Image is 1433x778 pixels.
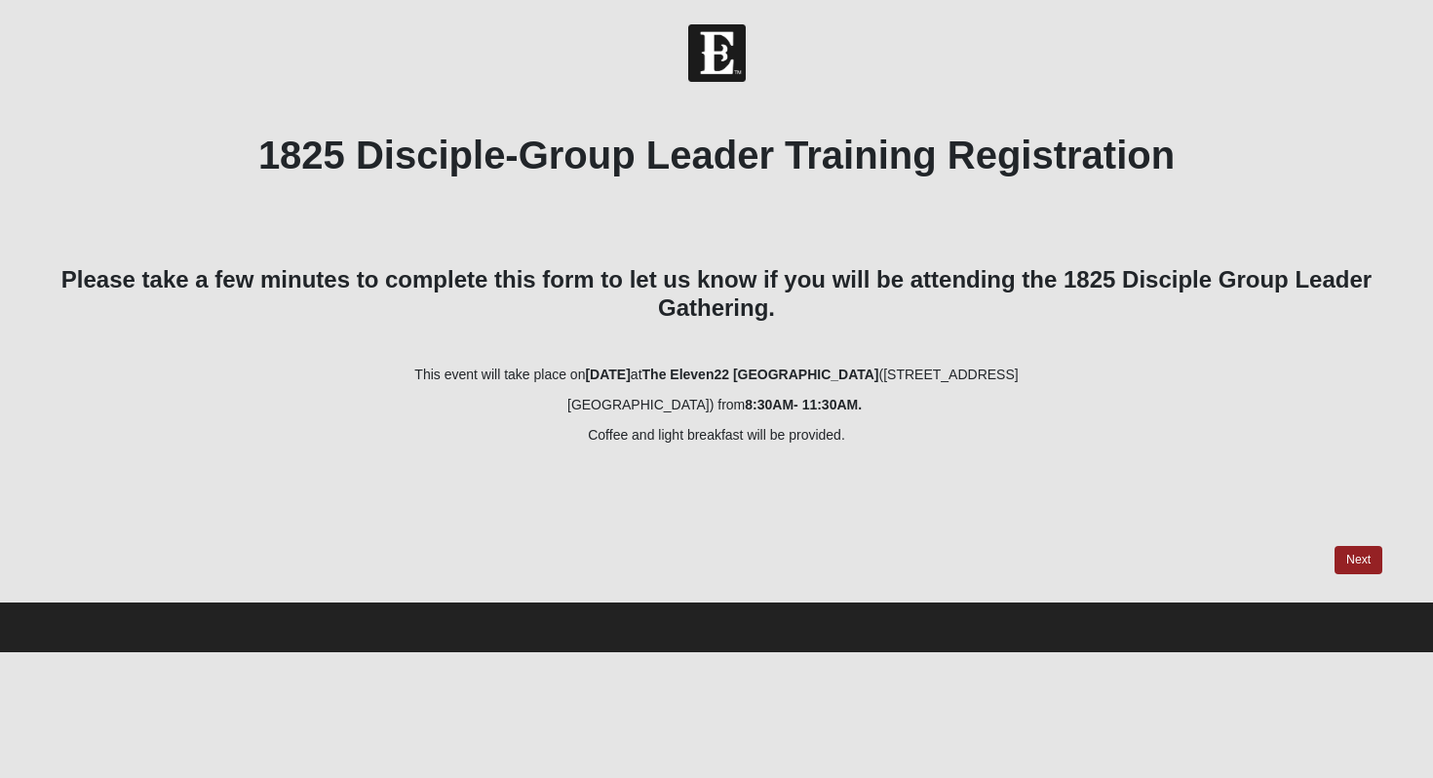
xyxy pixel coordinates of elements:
b: The Eleven22 [GEOGRAPHIC_DATA] [642,367,879,382]
b: [DATE] [585,367,630,382]
h2: 1825 Disciple-Group Leader Training Registration [51,132,1383,178]
p: [GEOGRAPHIC_DATA]) from [51,395,1383,415]
p: This event will take place on at ([STREET_ADDRESS] [51,365,1383,385]
a: Next [1335,546,1382,574]
b: 8:30AM- 11:30AM. [745,397,862,412]
p: Coffee and light breakfast will be provided. [51,425,1383,446]
h3: Please take a few minutes to complete this form to let us know if you will be attending the 1825 ... [51,266,1383,323]
img: Church of Eleven22 Logo [688,24,746,82]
